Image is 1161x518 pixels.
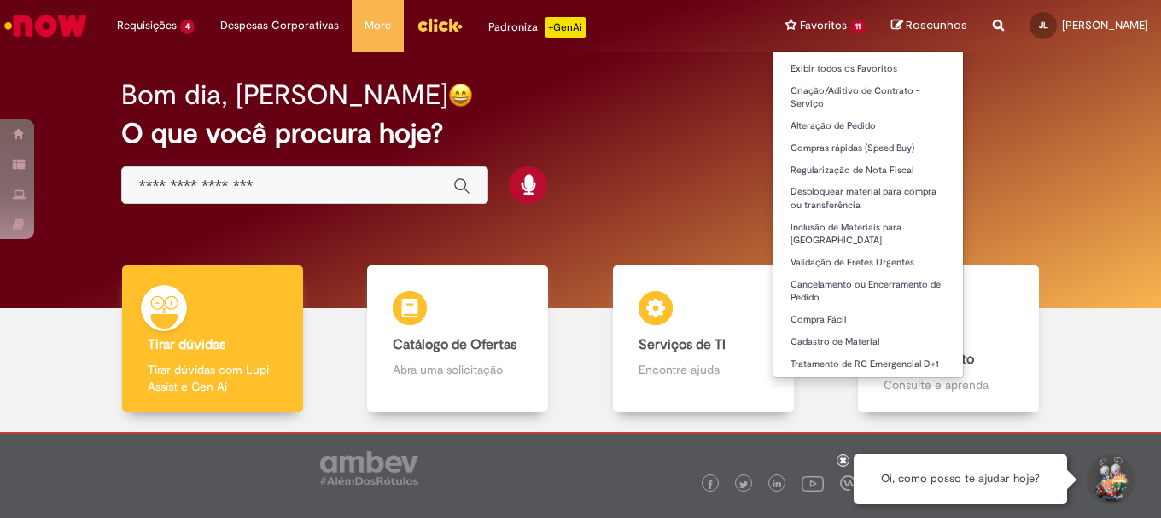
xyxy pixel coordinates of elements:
[1062,18,1148,32] span: [PERSON_NAME]
[773,161,963,180] a: Regularização de Nota Fiscal
[365,17,391,34] span: More
[148,361,277,395] p: Tirar dúvidas com Lupi Assist e Gen Ai
[580,265,826,413] a: Serviços de TI Encontre ajuda
[773,183,963,214] a: Desbloquear material para compra ou transferência
[121,80,448,110] h2: Bom dia, [PERSON_NAME]
[773,355,963,374] a: Tratamento de RC Emergencial D+1
[180,20,195,34] span: 4
[854,454,1067,504] div: Oi, como posso te ajudar hoje?
[90,265,335,413] a: Tirar dúvidas Tirar dúvidas com Lupi Assist e Gen Ai
[417,12,463,38] img: click_logo_yellow_360x200.png
[1084,454,1135,505] button: Iniciar Conversa de Suporte
[773,60,963,79] a: Exibir todos os Favoritos
[639,336,726,353] b: Serviços de TI
[840,475,855,491] img: logo_footer_workplace.png
[773,480,781,490] img: logo_footer_linkedin.png
[739,480,748,489] img: logo_footer_twitter.png
[320,451,418,485] img: logo_footer_ambev_rotulo_gray.png
[220,17,339,34] span: Despesas Corporativas
[773,117,963,136] a: Alteração de Pedido
[906,17,967,33] span: Rascunhos
[706,480,715,489] img: logo_footer_facebook.png
[800,17,847,34] span: Favoritos
[545,17,586,38] p: +GenAi
[393,336,516,353] b: Catálogo de Ofertas
[117,17,177,34] span: Requisições
[1039,20,1048,31] span: JL
[884,376,1013,393] p: Consulte e aprenda
[773,139,963,158] a: Compras rápidas (Speed Buy)
[2,9,90,43] img: ServiceNow
[335,265,581,413] a: Catálogo de Ofertas Abra uma solicitação
[773,311,963,329] a: Compra Fácil
[773,51,964,378] ul: Favoritos
[393,361,522,378] p: Abra uma solicitação
[773,218,963,250] a: Inclusão de Materiais para [GEOGRAPHIC_DATA]
[121,119,1040,148] h2: O que você procura hoje?
[773,253,963,272] a: Validação de Fretes Urgentes
[773,276,963,307] a: Cancelamento ou Encerramento de Pedido
[773,82,963,113] a: Criação/Aditivo de Contrato - Serviço
[850,20,866,34] span: 11
[488,17,586,38] div: Padroniza
[802,472,824,494] img: logo_footer_youtube.png
[891,18,967,34] a: Rascunhos
[773,333,963,352] a: Cadastro de Material
[448,83,473,108] img: happy-face.png
[148,336,225,353] b: Tirar dúvidas
[639,361,768,378] p: Encontre ajuda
